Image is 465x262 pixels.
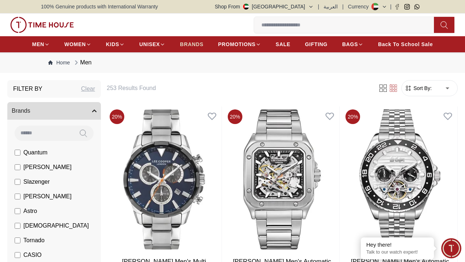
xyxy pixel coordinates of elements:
[110,109,124,124] span: 20 %
[414,4,420,10] a: Whatsapp
[23,236,45,245] span: Tornado
[15,252,20,258] input: CASIO
[106,38,125,51] a: KIDS
[13,85,42,93] h3: Filter By
[23,192,72,201] span: [PERSON_NAME]
[405,85,432,92] button: Sort By:
[10,17,74,33] img: ...
[23,177,50,186] span: Slazenger
[305,41,328,48] span: GIFTING
[15,237,20,243] input: Tornado
[73,58,91,67] div: Men
[107,106,222,252] img: Lee Cooper Men's Multi Function Dark Blue Dial Watch - LC07385.390
[343,106,457,252] img: Lee Cooper Men's Automatic Silver Dial Watch - LC08192.330
[276,38,290,51] a: SALE
[180,41,203,48] span: BRANDS
[23,163,72,172] span: [PERSON_NAME]
[243,4,249,10] img: United Arab Emirates
[215,3,314,10] button: Shop From[GEOGRAPHIC_DATA]
[64,38,91,51] a: WOMEN
[324,3,338,10] button: العربية
[342,38,363,51] a: BAGS
[106,41,119,48] span: KIDS
[225,106,340,252] img: Lee Cooper Men's Automatic Black Dial Watch - LC08198.350
[23,221,89,230] span: [DEMOGRAPHIC_DATA]
[318,3,320,10] span: |
[394,4,400,10] a: Facebook
[41,52,424,73] nav: Breadcrumb
[15,179,20,185] input: Slazenger
[32,41,44,48] span: MEN
[348,3,372,10] div: Currency
[390,3,392,10] span: |
[305,38,328,51] a: GIFTING
[404,4,410,10] a: Instagram
[41,3,158,10] span: 100% Genuine products with International Warranty
[32,38,50,51] a: MEN
[342,3,344,10] span: |
[345,109,360,124] span: 20 %
[23,148,48,157] span: Quantum
[228,109,242,124] span: 20 %
[48,59,70,66] a: Home
[441,238,461,258] div: Chat Widget
[15,208,20,214] input: Astro
[366,241,428,248] div: Hey there!
[15,223,20,229] input: [DEMOGRAPHIC_DATA]
[218,41,256,48] span: PROMOTIONS
[218,38,261,51] a: PROMOTIONS
[412,85,432,92] span: Sort By:
[378,38,433,51] a: Back To School Sale
[81,85,95,93] div: Clear
[180,38,203,51] a: BRANDS
[366,249,428,255] p: Talk to our watch expert!
[12,106,30,115] span: Brands
[276,41,290,48] span: SALE
[342,41,358,48] span: BAGS
[64,41,86,48] span: WOMEN
[378,41,433,48] span: Back To School Sale
[139,38,165,51] a: UNISEX
[107,84,369,93] h6: 253 Results Found
[23,207,37,216] span: Astro
[23,251,42,259] span: CASIO
[15,164,20,170] input: [PERSON_NAME]
[15,150,20,156] input: Quantum
[139,41,160,48] span: UNISEX
[15,194,20,199] input: [PERSON_NAME]
[7,102,101,120] button: Brands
